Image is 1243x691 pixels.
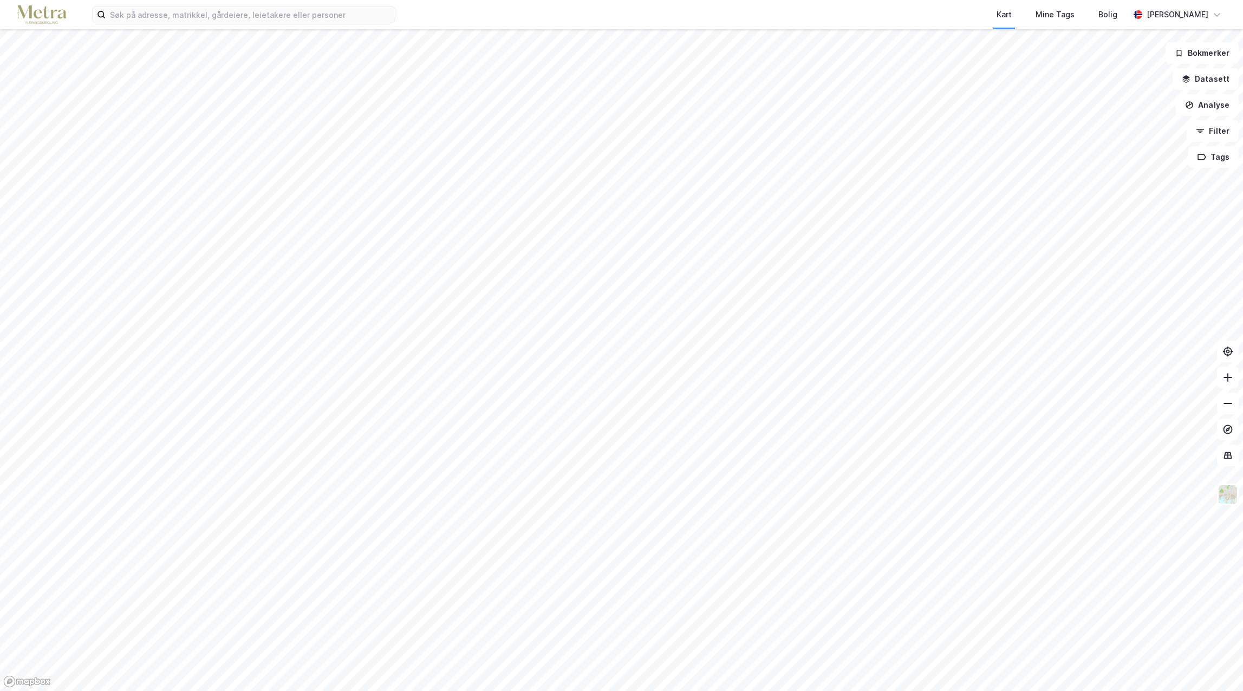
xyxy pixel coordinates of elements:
[1189,639,1243,691] iframe: Chat Widget
[997,8,1012,21] div: Kart
[1147,8,1208,21] div: [PERSON_NAME]
[1036,8,1075,21] div: Mine Tags
[106,6,395,23] input: Søk på adresse, matrikkel, gårdeiere, leietakere eller personer
[17,5,66,24] img: metra-logo.256734c3b2bbffee19d4.png
[1098,8,1117,21] div: Bolig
